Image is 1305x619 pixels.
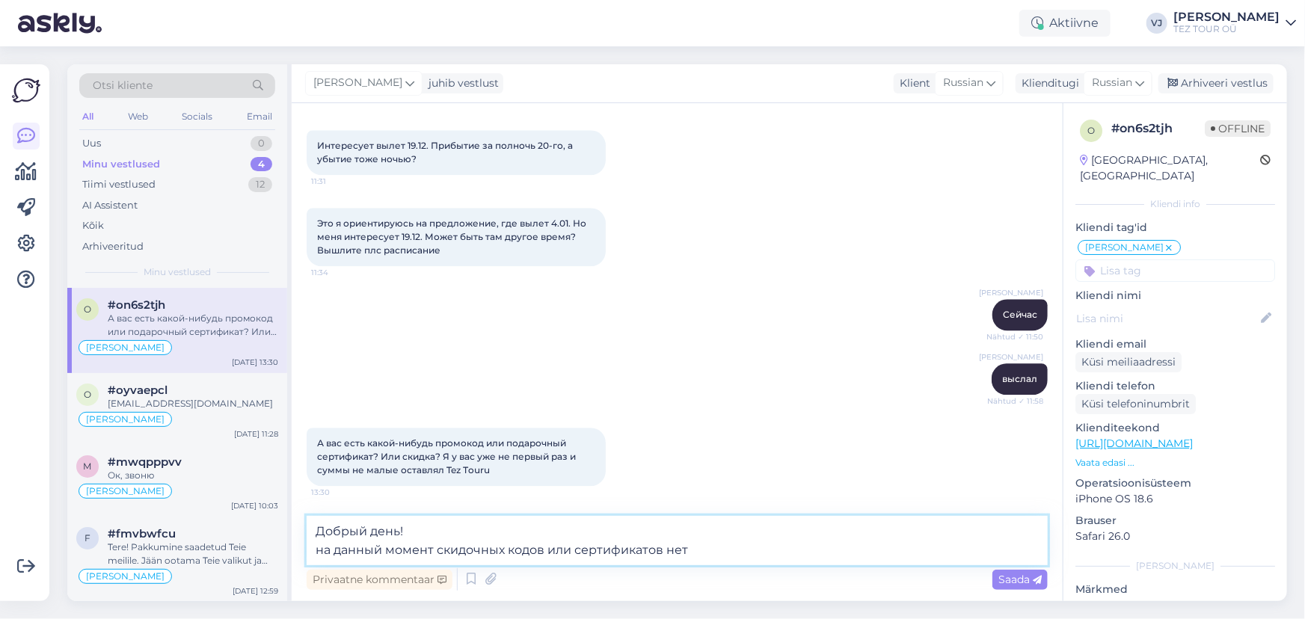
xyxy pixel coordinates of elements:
span: #oyvaepcl [108,384,168,397]
span: [PERSON_NAME] [86,343,165,352]
div: TEZ TOUR OÜ [1173,23,1280,35]
div: Socials [179,107,215,126]
span: 11:31 [311,176,367,187]
span: Minu vestlused [144,265,211,279]
div: [DATE] 11:28 [234,428,278,440]
div: [EMAIL_ADDRESS][DOMAIN_NAME] [108,397,278,410]
div: [DATE] 10:03 [231,500,278,511]
span: o [84,389,91,400]
div: 0 [251,136,272,151]
p: iPhone OS 18.6 [1075,491,1275,507]
span: Russian [1092,75,1132,91]
div: Uus [82,136,101,151]
div: Web [125,107,151,126]
span: [PERSON_NAME] [1085,243,1164,252]
span: [PERSON_NAME] [86,572,165,581]
span: выслал [1002,373,1037,384]
div: Ок, звоню [108,469,278,482]
div: VJ [1146,13,1167,34]
span: Russian [943,75,983,91]
div: Kõik [82,218,104,233]
span: #mwqpppvv [108,455,182,469]
div: juhib vestlust [423,76,499,91]
span: 13:30 [311,487,367,498]
div: Kliendi info [1075,197,1275,211]
p: Kliendi tag'id [1075,220,1275,235]
span: o [1087,125,1095,136]
input: Lisa nimi [1076,310,1258,327]
div: Privaatne kommentaar [307,570,452,590]
p: Märkmed [1075,582,1275,597]
span: o [84,304,91,315]
span: [PERSON_NAME] [86,487,165,496]
div: [PERSON_NAME] [1075,559,1275,573]
span: Otsi kliente [93,78,153,93]
div: 12 [248,177,272,192]
span: [PERSON_NAME] [979,287,1043,298]
p: Brauser [1075,513,1275,529]
span: f [85,532,90,543]
span: [PERSON_NAME] [86,415,165,424]
p: Kliendi nimi [1075,288,1275,304]
div: # on6s2tjh [1111,120,1205,138]
p: Operatsioonisüsteem [1075,475,1275,491]
div: Minu vestlused [82,157,160,172]
img: Askly Logo [12,76,40,105]
div: Klienditugi [1016,76,1079,91]
div: Tiimi vestlused [82,177,156,192]
span: Nähtud ✓ 11:58 [987,395,1043,407]
span: Saada [998,573,1042,586]
span: Интересует вылет 19.12. Прибытие за полночь 20-го, а убытие тоже ночью? [317,140,575,164]
span: #on6s2tjh [108,298,165,312]
div: Küsi telefoninumbrit [1075,394,1196,414]
a: [PERSON_NAME]TEZ TOUR OÜ [1173,11,1296,35]
span: m [84,461,92,472]
textarea: Добрый день! на данный момент скидочных кодов или сертификатов нет [307,516,1048,565]
div: Aktiivne [1019,10,1111,37]
div: Tere! Pakkumine saadetud Teie meilile. Jään ootama Teie valikut ja broneerimissoovi andmetega. [108,541,278,567]
span: Это я ориентируюсь на предложение, где вылет 4.01. Но меня интересует 19.12. Может быть там друго... [317,218,589,256]
span: 11:34 [311,267,367,278]
div: [DATE] 13:30 [232,357,278,368]
div: Küsi meiliaadressi [1075,352,1182,372]
div: 4 [251,157,272,172]
p: Klienditeekond [1075,420,1275,436]
span: Сейчас [1003,309,1037,320]
span: Nähtud ✓ 11:50 [986,331,1043,342]
p: Safari 26.0 [1075,529,1275,544]
a: [URL][DOMAIN_NAME] [1075,437,1193,450]
div: А вас есть какой-нибудь промокод или подарочный сертификат? Или скидка? Я у вас уже не первый раз... [108,312,278,339]
div: Klient [894,76,930,91]
p: Vaata edasi ... [1075,456,1275,469]
div: Arhiveeritud [82,239,144,254]
div: [DATE] 12:59 [233,585,278,597]
span: [PERSON_NAME] [979,351,1043,363]
div: [GEOGRAPHIC_DATA], [GEOGRAPHIC_DATA] [1080,153,1260,184]
span: Offline [1205,120,1271,137]
div: Email [244,107,275,126]
span: А вас есть какой-нибудь промокод или подарочный сертификат? Или скидка? Я у вас уже не первый раз... [317,437,578,475]
span: #fmvbwfcu [108,527,176,541]
div: Arhiveeri vestlus [1158,73,1274,93]
span: [PERSON_NAME] [313,75,402,91]
p: Kliendi email [1075,336,1275,352]
input: Lisa tag [1075,259,1275,282]
div: All [79,107,96,126]
div: [PERSON_NAME] [1173,11,1280,23]
p: Kliendi telefon [1075,378,1275,394]
div: AI Assistent [82,198,138,213]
